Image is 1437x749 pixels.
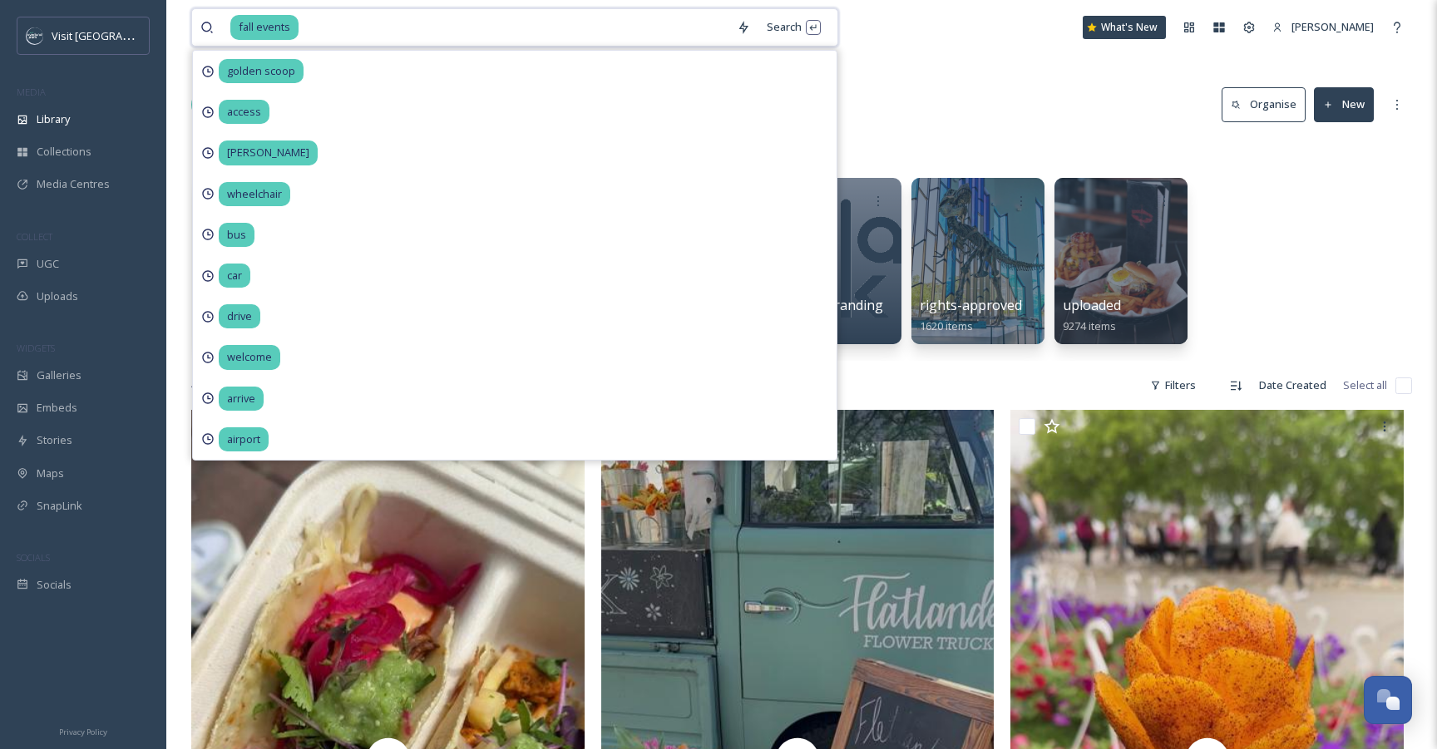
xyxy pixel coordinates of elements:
span: COLLECT [17,230,52,243]
div: Filters [1142,369,1204,402]
a: Privacy Policy [59,721,107,741]
span: SOCIALS [17,551,50,564]
span: [PERSON_NAME] [219,140,318,165]
button: New [1314,87,1374,121]
span: wheelchair [219,182,290,206]
span: Maps [37,466,64,481]
a: What's New [1083,16,1166,39]
span: bus [219,223,254,247]
span: golden scoop [219,59,304,83]
span: 9274 items [1063,318,1116,333]
button: Organise [1222,87,1306,121]
span: Privacy Policy [59,727,107,737]
span: drive [219,304,260,328]
a: [PERSON_NAME] [1264,11,1382,43]
span: Galleries [37,367,81,383]
span: Uploads [37,288,78,304]
span: MEDIA [17,86,46,98]
span: WIDGETS [17,342,55,354]
span: Media Centres [37,176,110,192]
span: Select all [1343,377,1387,393]
span: welcome [219,345,280,369]
div: Date Created [1251,369,1335,402]
span: rights-approved [920,296,1022,314]
span: access [219,100,269,124]
span: UGC [37,256,59,272]
span: Visit [GEOGRAPHIC_DATA] [52,27,180,43]
img: c3es6xdrejuflcaqpovn.png [27,27,43,44]
span: Stories [37,432,72,448]
span: uploaded [1063,296,1121,314]
div: Search [758,11,829,43]
span: arrive [219,387,264,411]
a: uploaded9274 items [1063,298,1121,333]
span: 1620 items [920,318,973,333]
span: [PERSON_NAME] [1291,19,1374,34]
a: rights-approved1620 items [920,298,1022,333]
span: 48 file s [191,377,225,393]
span: airport [219,427,269,451]
span: Collections [37,144,91,160]
button: Open Chat [1364,676,1412,724]
a: Organise [1222,87,1314,121]
span: SnapLink [37,498,82,514]
span: fall events [230,15,299,39]
span: car [219,264,250,288]
span: Embeds [37,400,77,416]
span: Library [37,111,70,127]
span: Socials [37,577,72,593]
